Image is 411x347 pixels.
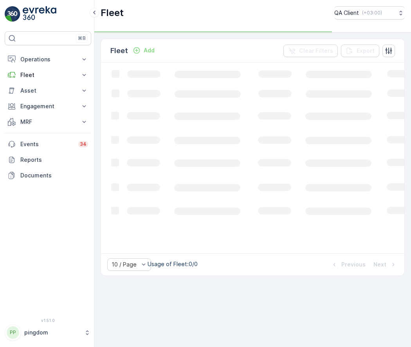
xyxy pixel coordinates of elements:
[330,260,366,269] button: Previous
[20,71,76,79] p: Fleet
[110,45,128,56] p: Fleet
[5,6,20,22] img: logo
[80,141,87,147] p: 34
[5,136,91,152] a: Events34
[5,52,91,67] button: Operations
[341,261,366,268] p: Previous
[101,7,124,19] p: Fleet
[20,102,76,110] p: Engagement
[5,318,91,323] span: v 1.51.0
[20,55,76,63] p: Operations
[20,172,88,179] p: Documents
[5,83,91,98] button: Asset
[5,67,91,83] button: Fleet
[334,9,359,17] p: QA Client
[5,324,91,341] button: PPpingdom
[299,47,333,55] p: Clear Filters
[362,10,382,16] p: ( +03:00 )
[144,47,155,54] p: Add
[148,260,198,268] p: Usage of Fleet : 0/0
[20,87,76,95] p: Asset
[373,260,398,269] button: Next
[283,45,338,57] button: Clear Filters
[24,329,80,336] p: pingdom
[5,152,91,168] a: Reports
[5,98,91,114] button: Engagement
[357,47,375,55] p: Export
[20,140,74,148] p: Events
[373,261,386,268] p: Next
[7,326,19,339] div: PP
[130,46,158,55] button: Add
[341,45,379,57] button: Export
[78,35,86,41] p: ⌘B
[23,6,56,22] img: logo_light-DOdMpM7g.png
[20,156,88,164] p: Reports
[5,168,91,183] a: Documents
[5,114,91,130] button: MRF
[20,118,76,126] p: MRF
[334,6,405,20] button: QA Client(+03:00)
